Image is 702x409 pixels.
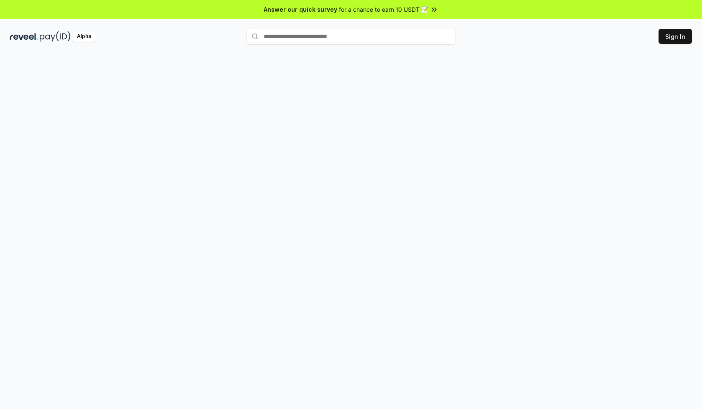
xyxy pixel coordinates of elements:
[10,31,38,42] img: reveel_dark
[40,31,71,42] img: pay_id
[339,5,428,14] span: for a chance to earn 10 USDT 📝
[264,5,337,14] span: Answer our quick survey
[659,29,692,44] button: Sign In
[72,31,96,42] div: Alpha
